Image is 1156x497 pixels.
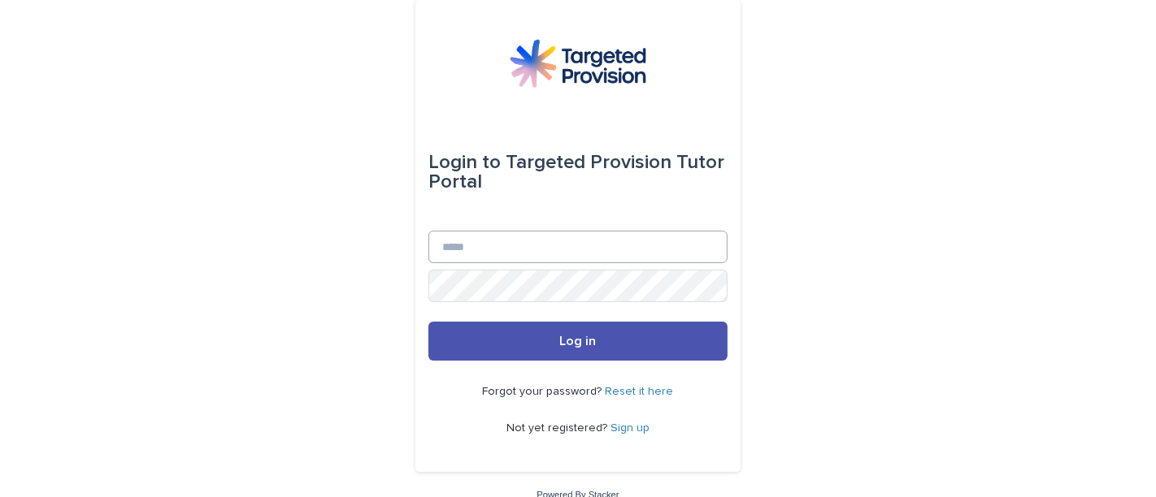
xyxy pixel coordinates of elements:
a: Sign up [611,422,650,434]
div: Targeted Provision Tutor Portal [428,140,728,205]
img: M5nRWzHhSzIhMunXDL62 [510,39,646,88]
span: Log in [560,335,597,348]
span: Forgot your password? [483,386,606,397]
a: Reset it here [606,386,674,397]
button: Log in [428,322,728,361]
span: Not yet registered? [506,422,611,434]
span: Login to [428,153,501,172]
